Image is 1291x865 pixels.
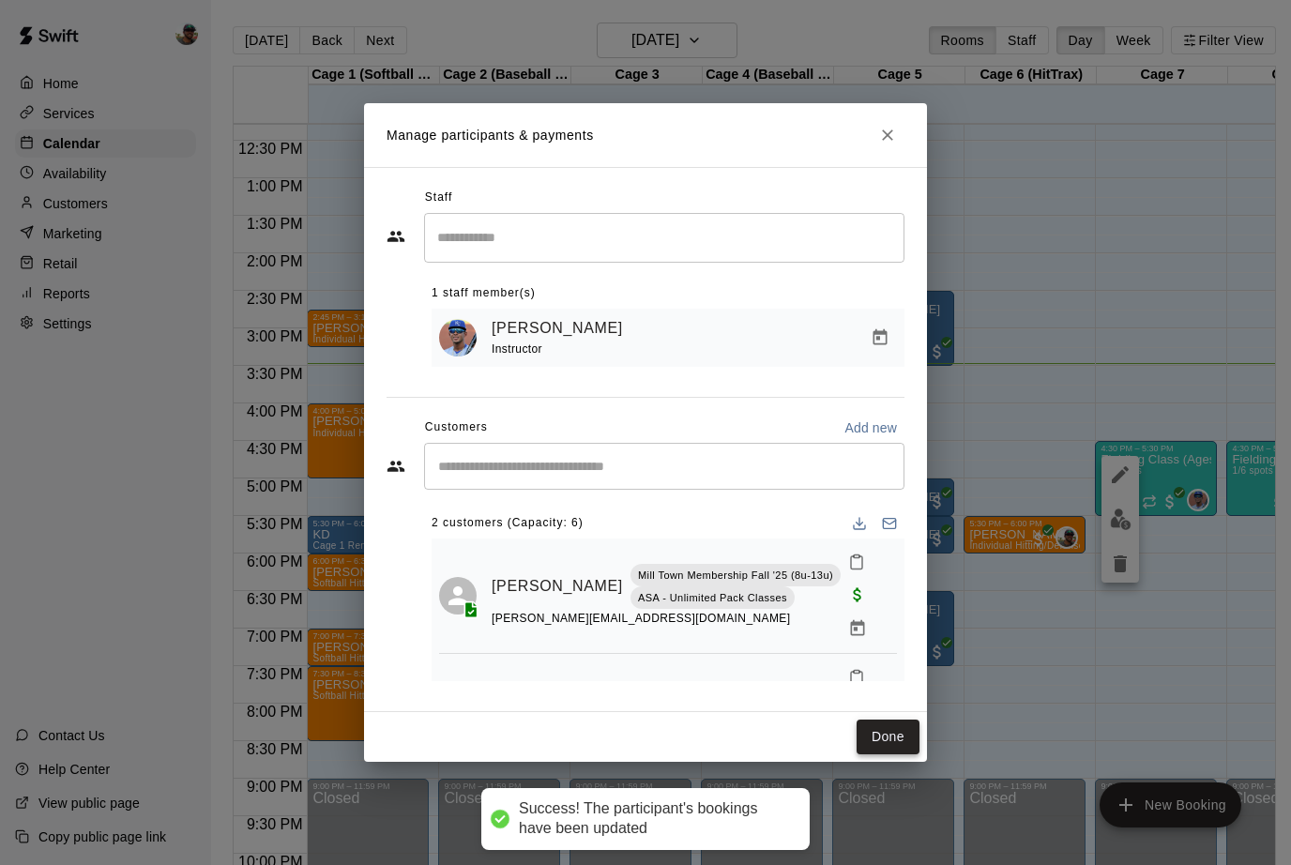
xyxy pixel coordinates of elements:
p: Manage participants & payments [387,126,594,145]
button: Done [857,720,919,754]
div: Success! The participant's bookings have been updated [519,799,791,839]
button: Mark attendance [841,546,873,578]
button: Close [871,118,904,152]
p: Add new [844,418,897,437]
div: Canon Mitrovich [439,577,477,615]
div: Start typing to search customers... [424,443,904,490]
button: Mark attendance [841,661,873,693]
span: [PERSON_NAME][EMAIL_ADDRESS][DOMAIN_NAME] [492,612,790,625]
span: Instructor [492,342,542,356]
span: Customers [425,413,488,443]
span: Staff [425,183,452,213]
span: Paid with Credit [841,586,874,602]
img: Francis Grullon [439,319,477,357]
div: Search staff [424,213,904,263]
button: Manage bookings & payment [863,321,897,355]
span: 1 staff member(s) [432,279,536,309]
svg: Staff [387,227,405,246]
button: Add new [837,413,904,443]
svg: Customers [387,457,405,476]
span: 2 customers (Capacity: 6) [432,508,584,539]
button: Download list [844,508,874,539]
p: ASA - Unlimited Pack Classes [638,590,787,606]
a: [PERSON_NAME] [492,574,623,599]
button: Email participants [874,508,904,539]
button: Manage bookings & payment [841,612,874,645]
a: [PERSON_NAME] [492,316,623,341]
p: Mill Town Membership Fall '25 (8u-13u) [638,568,833,584]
